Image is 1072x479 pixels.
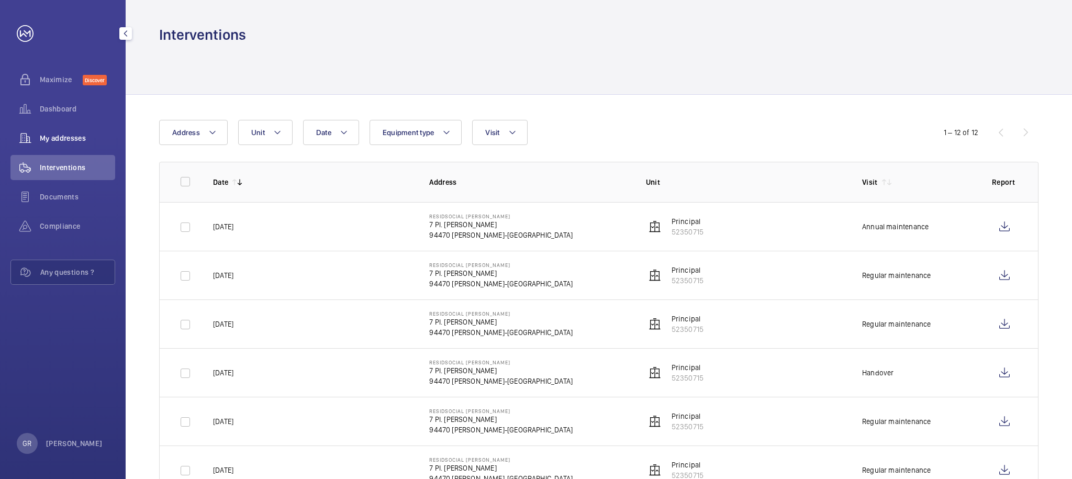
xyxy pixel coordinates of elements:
[46,438,103,449] p: [PERSON_NAME]
[672,362,703,373] p: Principal
[213,270,233,281] p: [DATE]
[429,463,573,473] p: 7 Pl. [PERSON_NAME]
[672,265,703,275] p: Principal
[213,416,233,427] p: [DATE]
[862,221,929,232] div: Annual maintenance
[238,120,293,145] button: Unit
[159,25,246,44] h1: Interventions
[485,128,499,137] span: Visit
[429,268,573,279] p: 7 Pl. [PERSON_NAME]
[472,120,527,145] button: Visit
[429,359,573,365] p: RESIDSOCIAL [PERSON_NAME]
[316,128,331,137] span: Date
[429,177,629,187] p: Address
[672,324,703,335] p: 52350715
[213,367,233,378] p: [DATE]
[649,269,661,282] img: elevator.svg
[370,120,462,145] button: Equipment type
[159,120,228,145] button: Address
[383,128,434,137] span: Equipment type
[429,213,573,219] p: RESIDSOCIAL [PERSON_NAME]
[429,425,573,435] p: 94470 [PERSON_NAME]-[GEOGRAPHIC_DATA]
[429,262,573,268] p: RESIDSOCIAL [PERSON_NAME]
[672,460,703,470] p: Principal
[944,127,978,138] div: 1 – 12 of 12
[429,408,573,414] p: RESIDSOCIAL [PERSON_NAME]
[646,177,845,187] p: Unit
[672,421,703,432] p: 52350715
[649,318,661,330] img: elevator.svg
[672,373,703,383] p: 52350715
[40,192,115,202] span: Documents
[429,456,573,463] p: RESIDSOCIAL [PERSON_NAME]
[40,221,115,231] span: Compliance
[303,120,359,145] button: Date
[429,310,573,317] p: RESIDSOCIAL [PERSON_NAME]
[172,128,200,137] span: Address
[429,365,573,376] p: 7 Pl. [PERSON_NAME]
[429,279,573,289] p: 94470 [PERSON_NAME]-[GEOGRAPHIC_DATA]
[251,128,265,137] span: Unit
[672,275,703,286] p: 52350715
[213,221,233,232] p: [DATE]
[40,162,115,173] span: Interventions
[40,74,83,85] span: Maximize
[23,438,31,449] p: GR
[429,317,573,327] p: 7 Pl. [PERSON_NAME]
[649,220,661,233] img: elevator.svg
[40,267,115,277] span: Any questions ?
[862,367,894,378] div: Handover
[429,327,573,338] p: 94470 [PERSON_NAME]-[GEOGRAPHIC_DATA]
[649,415,661,428] img: elevator.svg
[429,414,573,425] p: 7 Pl. [PERSON_NAME]
[429,219,573,230] p: 7 Pl. [PERSON_NAME]
[862,177,878,187] p: Visit
[862,465,931,475] div: Regular maintenance
[40,104,115,114] span: Dashboard
[672,216,703,227] p: Principal
[83,75,107,85] span: Discover
[862,270,931,281] div: Regular maintenance
[862,319,931,329] div: Regular maintenance
[40,133,115,143] span: My addresses
[672,314,703,324] p: Principal
[862,416,931,427] div: Regular maintenance
[672,411,703,421] p: Principal
[213,177,228,187] p: Date
[429,376,573,386] p: 94470 [PERSON_NAME]-[GEOGRAPHIC_DATA]
[649,366,661,379] img: elevator.svg
[213,465,233,475] p: [DATE]
[429,230,573,240] p: 94470 [PERSON_NAME]-[GEOGRAPHIC_DATA]
[672,227,703,237] p: 52350715
[992,177,1017,187] p: Report
[649,464,661,476] img: elevator.svg
[213,319,233,329] p: [DATE]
